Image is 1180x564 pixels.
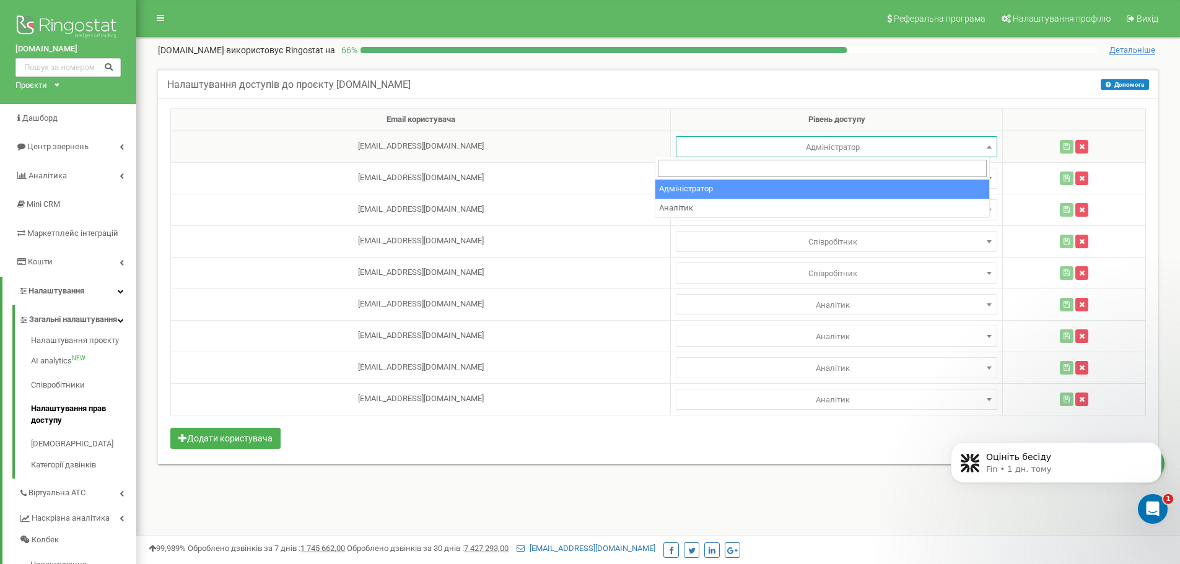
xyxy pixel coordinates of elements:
[27,199,60,209] span: Mini CRM
[1138,494,1168,524] iframe: Intercom live chat
[31,397,136,432] a: Налаштування прав доступу
[27,228,118,238] span: Маркетплейс інтеграцій
[171,383,671,415] td: [EMAIL_ADDRESS][DOMAIN_NAME]
[671,109,1003,131] th: Рівень доступу
[1013,14,1111,24] span: Налаштування профілю
[28,257,53,266] span: Кошти
[19,529,136,551] a: Колбек
[29,314,117,326] span: Загальні налаштування
[28,286,84,295] span: Налаштування
[188,544,345,553] span: Оброблено дзвінків за 7 днів :
[1163,494,1173,504] span: 1
[15,80,47,92] div: Проєкти
[171,257,671,289] td: [EMAIL_ADDRESS][DOMAIN_NAME]
[676,262,997,284] span: Адміністратор
[171,162,671,194] td: [EMAIL_ADDRESS][DOMAIN_NAME]
[655,180,989,199] li: Адміністратор
[19,504,136,529] a: Наскрізна аналітика
[22,113,58,123] span: Дашборд
[655,199,989,218] li: Аналітик
[171,109,671,131] th: Email користувача
[2,277,136,306] a: Налаштування
[676,389,997,410] span: Адміністратор
[1137,14,1158,24] span: Вихід
[31,335,136,350] a: Налаштування проєкту
[680,297,993,314] span: Аналітик
[171,194,671,225] td: [EMAIL_ADDRESS][DOMAIN_NAME]
[15,43,121,55] a: [DOMAIN_NAME]
[32,513,110,524] span: Наскрізна аналітика
[15,58,121,77] input: Пошук за номером
[171,352,671,383] td: [EMAIL_ADDRESS][DOMAIN_NAME]
[676,294,997,315] span: Адміністратор
[32,534,59,546] span: Колбек
[680,328,993,345] span: Аналітик
[680,391,993,409] span: Аналітик
[31,456,136,471] a: Категорії дзвінків
[1101,79,1149,90] button: Допомога
[335,44,361,56] p: 66 %
[31,432,136,456] a: [DEMOGRAPHIC_DATA]
[680,233,993,251] span: Співробітник
[932,416,1180,531] iframe: Intercom notifications повідомлення
[28,171,67,180] span: Аналiтика
[347,544,509,553] span: Оброблено дзвінків за 30 днів :
[676,357,997,378] span: Адміністратор
[170,428,281,449] button: Додати користувача
[226,45,335,55] span: використовує Ringostat на
[31,349,136,373] a: AI analyticsNEW
[15,12,121,43] img: Ringostat logo
[171,131,671,162] td: [EMAIL_ADDRESS][DOMAIN_NAME]
[676,231,997,252] span: Адміністратор
[171,289,671,320] td: [EMAIL_ADDRESS][DOMAIN_NAME]
[1109,45,1155,55] span: Детальніше
[31,373,136,397] a: Співробітники
[149,544,186,553] span: 99,989%
[676,326,997,347] span: Адміністратор
[171,225,671,257] td: [EMAIL_ADDRESS][DOMAIN_NAME]
[680,265,993,282] span: Співробітник
[894,14,986,24] span: Реферальна програма
[171,320,671,352] td: [EMAIL_ADDRESS][DOMAIN_NAME]
[167,79,411,90] h5: Налаштування доступів до проєкту [DOMAIN_NAME]
[158,44,335,56] p: [DOMAIN_NAME]
[517,544,655,553] a: [EMAIL_ADDRESS][DOMAIN_NAME]
[19,305,136,331] a: Загальні налаштування
[464,544,509,553] u: 7 427 293,00
[676,136,997,157] span: Адміністратор
[680,360,993,377] span: Аналітик
[28,487,85,499] span: Віртуальна АТС
[27,142,89,151] span: Центр звернень
[19,479,136,504] a: Віртуальна АТС
[680,139,993,156] span: Адміністратор
[300,544,345,553] u: 1 745 662,00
